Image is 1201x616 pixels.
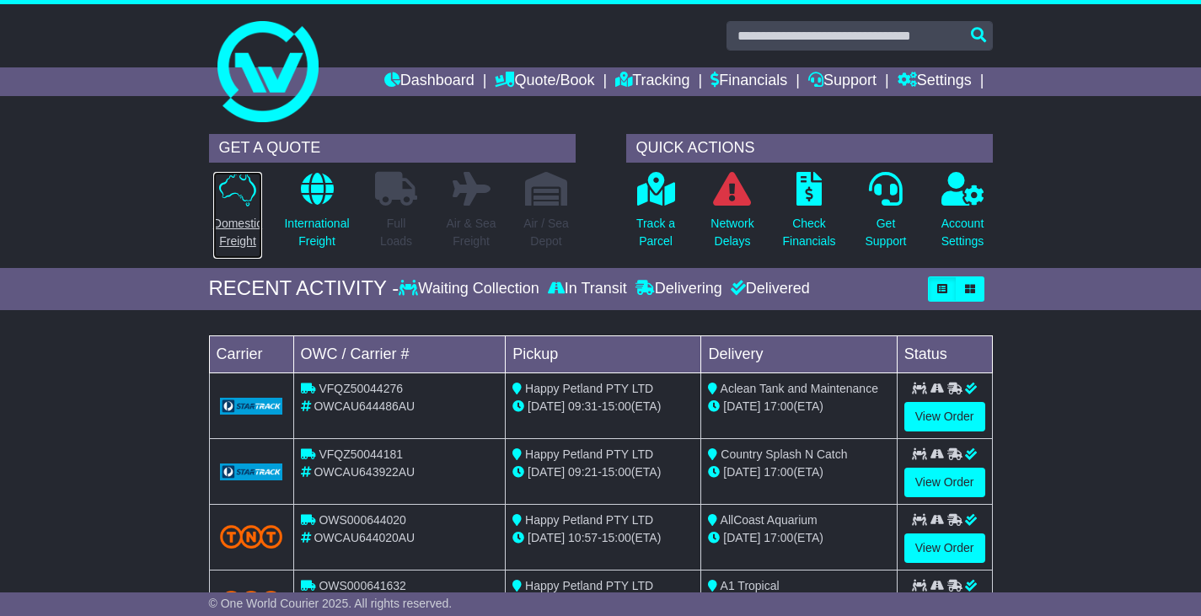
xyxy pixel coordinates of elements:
[721,579,780,592] span: A1 Tropical
[525,579,653,592] span: Happy Petland PTY LTD
[708,398,889,415] div: (ETA)
[512,463,694,481] div: - (ETA)
[764,399,793,413] span: 17:00
[904,533,985,563] a: View Order
[544,280,631,298] div: In Transit
[525,447,653,461] span: Happy Petland PTY LTD
[495,67,594,96] a: Quote/Book
[319,447,403,461] span: VFQZ50044181
[314,531,415,544] span: OWCAU644020AU
[525,513,653,527] span: Happy Petland PTY LTD
[708,463,889,481] div: (ETA)
[384,67,475,96] a: Dashboard
[506,335,701,372] td: Pickup
[568,531,598,544] span: 10:57
[528,465,565,479] span: [DATE]
[602,399,631,413] span: 15:00
[636,215,675,250] p: Track a Parcel
[220,398,283,415] img: GetCarrierServiceLogo
[721,513,818,527] span: AllCoast Aquarium
[212,171,263,260] a: DomesticFreight
[319,382,403,395] span: VFQZ50044276
[314,465,415,479] span: OWCAU643922AU
[284,215,349,250] p: International Freight
[375,215,417,250] p: Full Loads
[764,465,793,479] span: 17:00
[710,171,754,260] a: NetworkDelays
[602,465,631,479] span: 15:00
[209,276,399,301] div: RECENT ACTIVITY -
[220,463,283,480] img: GetCarrierServiceLogo
[209,335,293,372] td: Carrier
[721,382,878,395] span: Aclean Tank and Maintenance
[864,171,907,260] a: GetSupport
[568,465,598,479] span: 09:21
[602,531,631,544] span: 15:00
[781,171,836,260] a: CheckFinancials
[865,215,906,250] p: Get Support
[710,215,753,250] p: Network Delays
[615,67,689,96] a: Tracking
[782,215,835,250] p: Check Financials
[319,579,406,592] span: OWS000641632
[941,171,985,260] a: AccountSettings
[209,134,576,163] div: GET A QUOTE
[631,280,726,298] div: Delivering
[726,280,810,298] div: Delivered
[319,513,406,527] span: OWS000644020
[293,335,506,372] td: OWC / Carrier #
[209,597,453,610] span: © One World Courier 2025. All rights reserved.
[808,67,877,96] a: Support
[723,531,760,544] span: [DATE]
[764,531,793,544] span: 17:00
[897,335,992,372] td: Status
[525,382,653,395] span: Happy Petland PTY LTD
[220,591,283,613] img: TNT_Domestic.png
[314,399,415,413] span: OWCAU644486AU
[213,215,262,250] p: Domestic Freight
[710,67,787,96] a: Financials
[523,215,569,250] p: Air / Sea Depot
[904,468,985,497] a: View Order
[723,465,760,479] span: [DATE]
[220,525,283,548] img: TNT_Domestic.png
[626,134,993,163] div: QUICK ACTIONS
[941,215,984,250] p: Account Settings
[528,399,565,413] span: [DATE]
[635,171,676,260] a: Track aParcel
[512,529,694,547] div: - (ETA)
[721,447,847,461] span: Country Splash N Catch
[446,215,496,250] p: Air & Sea Freight
[568,399,598,413] span: 09:31
[701,335,897,372] td: Delivery
[528,531,565,544] span: [DATE]
[898,67,972,96] a: Settings
[512,398,694,415] div: - (ETA)
[904,402,985,431] a: View Order
[708,529,889,547] div: (ETA)
[399,280,543,298] div: Waiting Collection
[283,171,350,260] a: InternationalFreight
[723,399,760,413] span: [DATE]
